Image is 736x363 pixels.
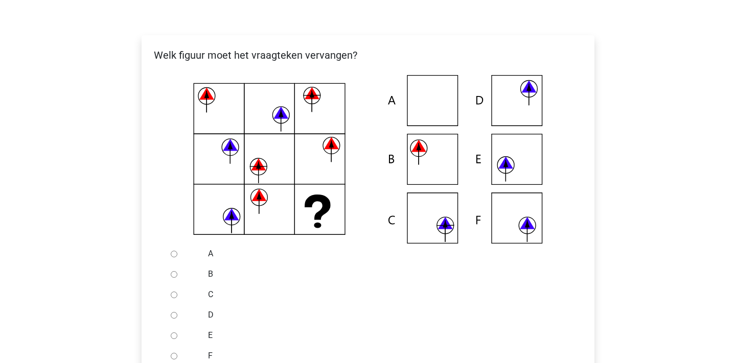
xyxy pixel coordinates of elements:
p: Welk figuur moet het vraagteken vervangen? [150,47,586,63]
label: A [208,248,562,260]
label: B [208,268,562,280]
label: D [208,309,562,321]
label: E [208,329,562,342]
label: C [208,288,562,301]
label: F [208,350,562,362]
